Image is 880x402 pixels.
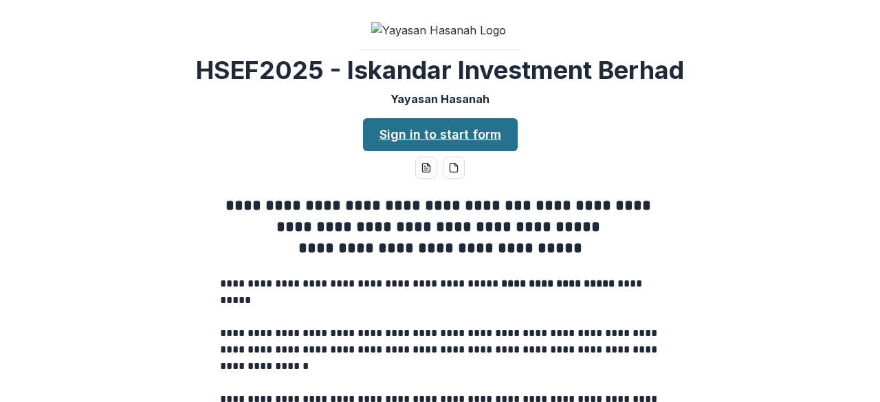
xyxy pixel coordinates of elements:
[363,118,518,151] a: Sign in to start form
[390,91,489,107] p: Yayasan Hasanah
[443,157,465,179] button: pdf-download
[196,56,684,85] h2: HSEF2025 - Iskandar Investment Berhad
[415,157,437,179] button: word-download
[371,22,509,38] img: Yayasan Hasanah Logo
